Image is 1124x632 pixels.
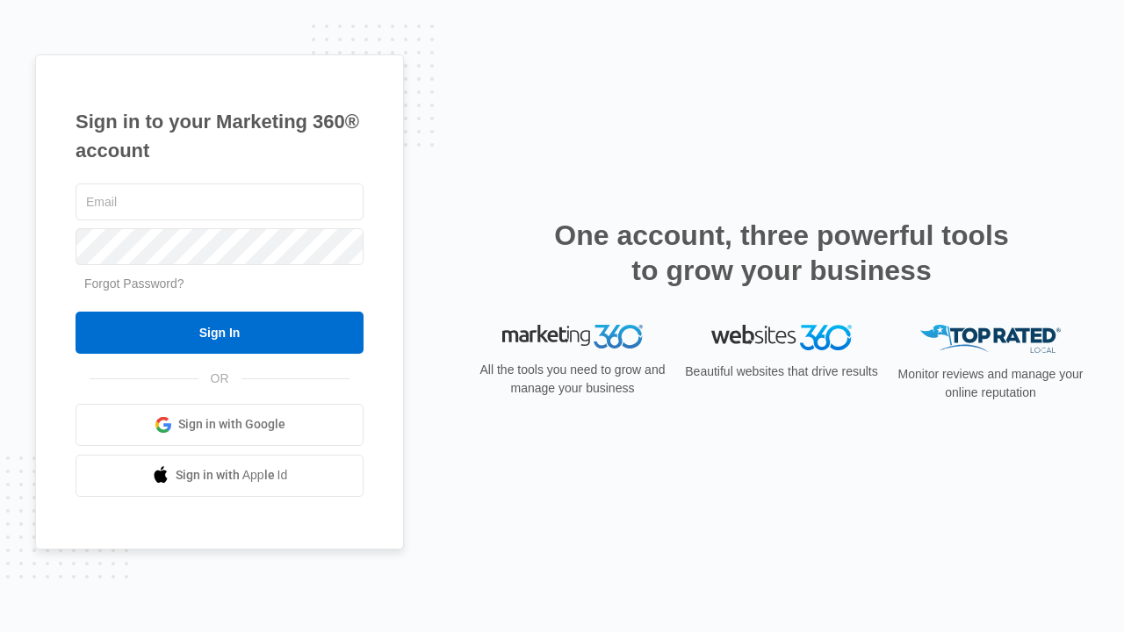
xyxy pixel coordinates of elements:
[76,107,364,165] h1: Sign in to your Marketing 360® account
[892,365,1089,402] p: Monitor reviews and manage your online reputation
[176,466,288,485] span: Sign in with Apple Id
[76,455,364,497] a: Sign in with Apple Id
[502,325,643,349] img: Marketing 360
[920,325,1061,354] img: Top Rated Local
[76,404,364,446] a: Sign in with Google
[711,325,852,350] img: Websites 360
[84,276,184,291] a: Forgot Password?
[549,218,1014,288] h2: One account, three powerful tools to grow your business
[683,363,880,381] p: Beautiful websites that drive results
[178,415,285,434] span: Sign in with Google
[474,361,671,398] p: All the tools you need to grow and manage your business
[198,370,241,388] span: OR
[76,312,364,354] input: Sign In
[76,183,364,220] input: Email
